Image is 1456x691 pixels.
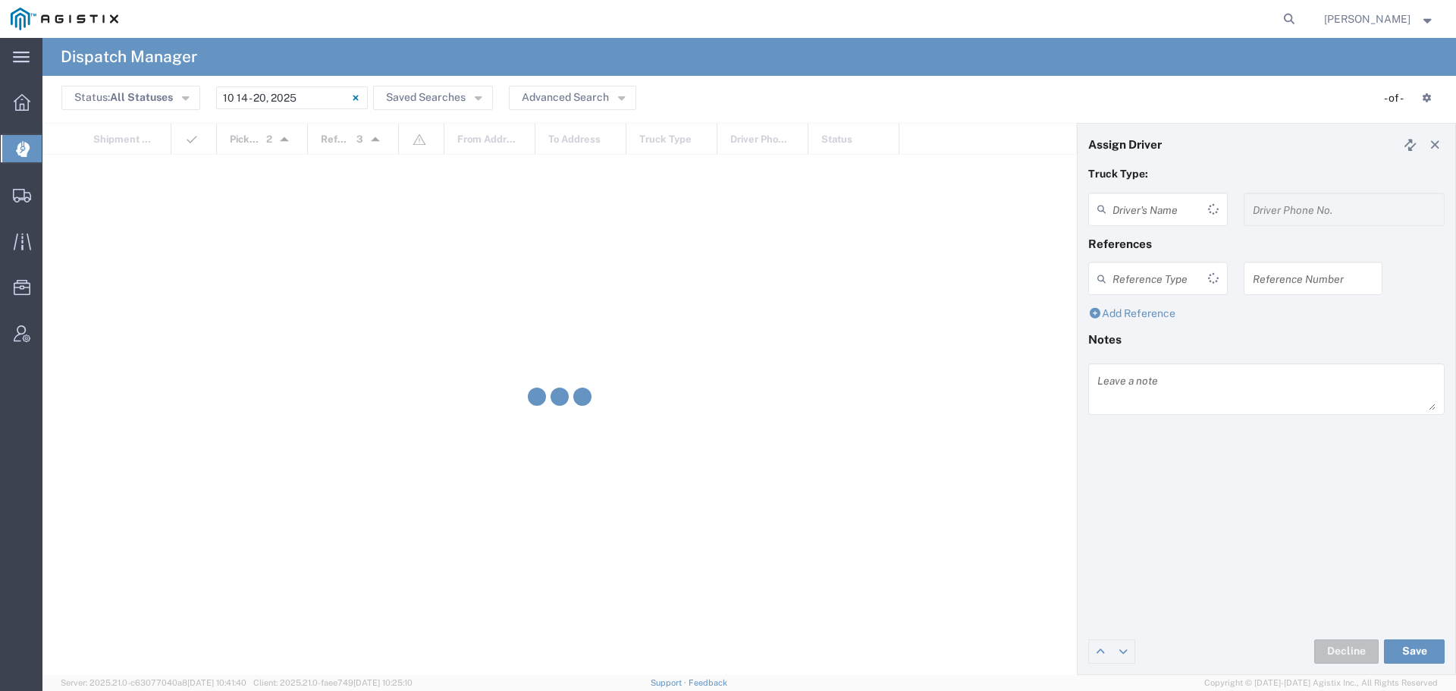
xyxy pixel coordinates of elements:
[509,86,636,110] button: Advanced Search
[253,678,413,687] span: Client: 2025.21.0-faee749
[1088,166,1445,182] p: Truck Type:
[651,678,689,687] a: Support
[1112,640,1134,663] a: Edit next row
[373,86,493,110] button: Saved Searches
[1384,639,1445,664] button: Save
[1089,640,1112,663] a: Edit previous row
[1088,332,1445,346] h4: Notes
[61,86,200,110] button: Status:All Statuses
[11,8,118,30] img: logo
[689,678,727,687] a: Feedback
[1324,11,1410,27] span: Robert Casaus
[1204,677,1438,689] span: Copyright © [DATE]-[DATE] Agistix Inc., All Rights Reserved
[61,678,246,687] span: Server: 2025.21.0-c63077040a8
[1088,307,1175,319] a: Add Reference
[1088,237,1445,250] h4: References
[110,91,173,103] span: All Statuses
[61,38,197,76] h4: Dispatch Manager
[1323,10,1436,28] button: [PERSON_NAME]
[353,678,413,687] span: [DATE] 10:25:10
[1088,137,1162,151] h4: Assign Driver
[187,678,246,687] span: [DATE] 10:41:40
[1384,90,1410,106] div: - of -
